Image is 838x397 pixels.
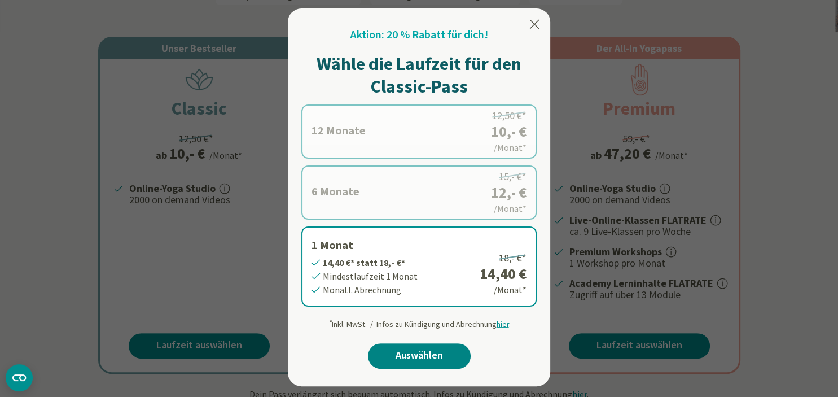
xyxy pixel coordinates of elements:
button: CMP-Widget öffnen [6,364,33,391]
span: hier [497,319,509,329]
h1: Wähle die Laufzeit für den Classic-Pass [301,53,537,98]
a: Auswählen [368,343,471,369]
div: Inkl. MwSt. / Infos zu Kündigung und Abrechnung . [328,313,511,330]
h2: Aktion: 20 % Rabatt für dich! [350,27,488,43]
